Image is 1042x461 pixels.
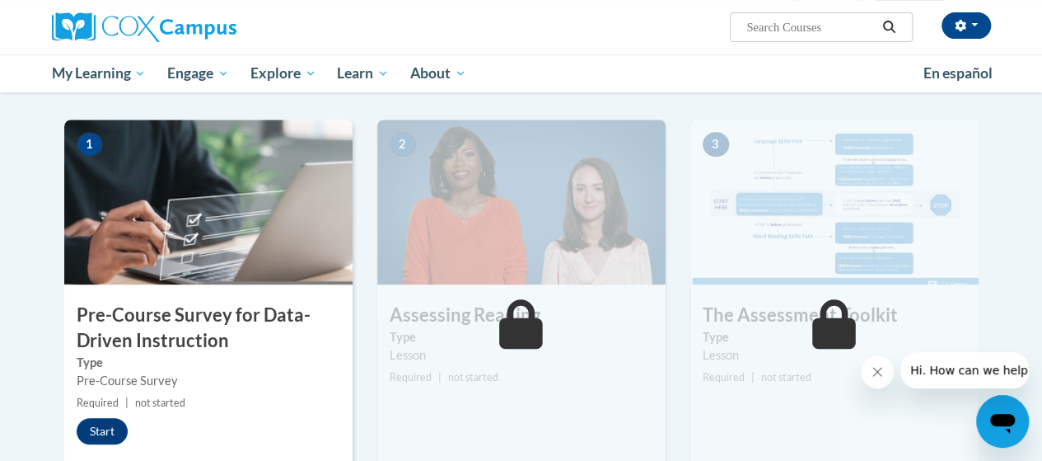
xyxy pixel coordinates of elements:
[410,64,466,83] span: About
[900,352,1029,388] iframe: Message from company
[337,64,389,83] span: Learn
[167,64,229,83] span: Engage
[438,371,442,383] span: |
[77,354,340,372] label: Type
[52,12,348,42] a: Cox Campus
[745,17,876,37] input: Search Courses
[448,371,498,383] span: not started
[377,120,666,285] img: Course Image
[703,328,966,346] label: Type
[390,371,432,383] span: Required
[400,54,477,92] a: About
[690,303,979,328] h3: The Assessment Toolkit
[77,132,103,157] span: 1
[157,54,240,92] a: Engage
[250,64,316,83] span: Explore
[77,418,128,445] button: Start
[135,397,185,409] span: not started
[913,56,1003,91] a: En español
[77,372,340,390] div: Pre-Course Survey
[751,371,755,383] span: |
[390,346,653,365] div: Lesson
[876,17,901,37] button: Search
[40,54,1003,92] div: Main menu
[64,303,353,354] h3: Pre-Course Survey for Data-Driven Instruction
[41,54,157,92] a: My Learning
[125,397,128,409] span: |
[703,346,966,365] div: Lesson
[942,12,991,39] button: Account Settings
[64,120,353,285] img: Course Image
[976,395,1029,448] iframe: Button to launch messaging window
[377,303,666,328] h3: Assessing Reading
[52,12,236,42] img: Cox Campus
[703,132,729,157] span: 3
[390,132,416,157] span: 2
[326,54,400,92] a: Learn
[10,12,133,25] span: Hi. How can we help?
[51,64,146,83] span: My Learning
[690,120,979,285] img: Course Image
[861,355,894,388] iframe: Close message
[240,54,327,92] a: Explore
[761,371,811,383] span: not started
[703,371,745,383] span: Required
[390,328,653,346] label: Type
[77,397,119,409] span: Required
[923,64,993,82] span: En español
